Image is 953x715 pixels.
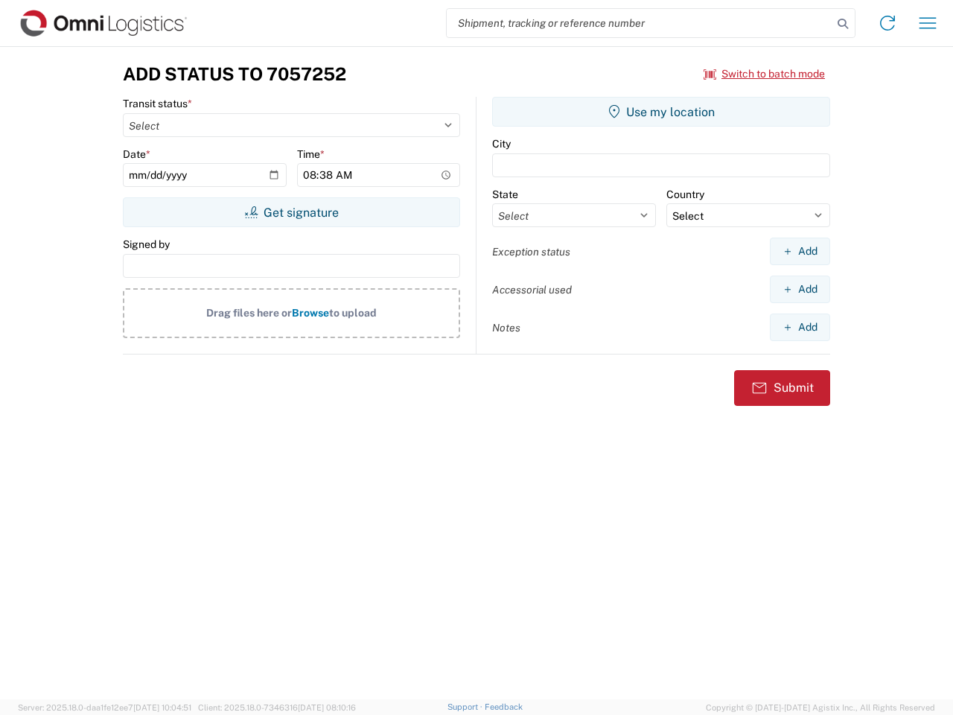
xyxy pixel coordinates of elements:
[770,314,830,341] button: Add
[734,370,830,406] button: Submit
[492,97,830,127] button: Use my location
[123,147,150,161] label: Date
[666,188,704,201] label: Country
[706,701,935,714] span: Copyright © [DATE]-[DATE] Agistix Inc., All Rights Reserved
[704,62,825,86] button: Switch to batch mode
[123,238,170,251] label: Signed by
[492,321,520,334] label: Notes
[770,238,830,265] button: Add
[123,97,192,110] label: Transit status
[206,307,292,319] span: Drag files here or
[198,703,356,712] span: Client: 2025.18.0-7346316
[447,9,832,37] input: Shipment, tracking or reference number
[123,197,460,227] button: Get signature
[18,703,191,712] span: Server: 2025.18.0-daa1fe12ee7
[329,307,377,319] span: to upload
[292,307,329,319] span: Browse
[492,283,572,296] label: Accessorial used
[770,276,830,303] button: Add
[123,63,346,85] h3: Add Status to 7057252
[298,703,356,712] span: [DATE] 08:10:16
[492,188,518,201] label: State
[133,703,191,712] span: [DATE] 10:04:51
[492,245,570,258] label: Exception status
[447,702,485,711] a: Support
[492,137,511,150] label: City
[297,147,325,161] label: Time
[485,702,523,711] a: Feedback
